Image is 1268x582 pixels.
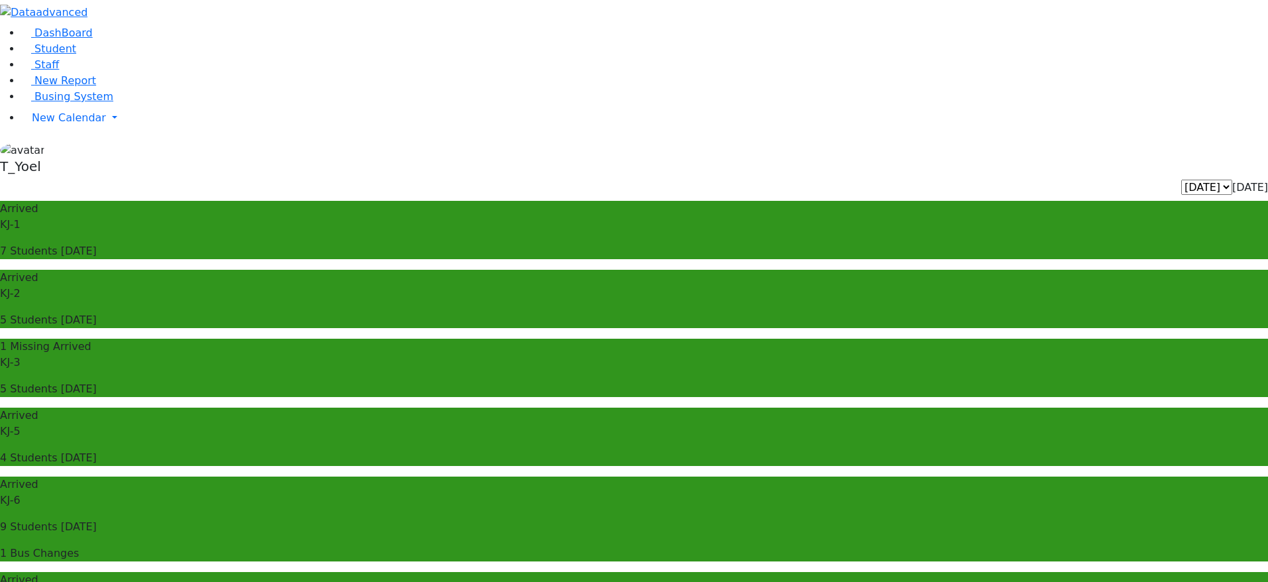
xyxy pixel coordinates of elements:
a: Student [21,42,76,55]
span: DashBoard [34,27,93,39]
span: Friday [1232,181,1268,194]
a: New Report [21,74,96,87]
span: Arrived [53,340,91,353]
a: New Calendar [21,105,1268,131]
a: DashBoard [21,27,93,39]
a: Staff [21,58,59,71]
span: New Calendar [32,111,106,124]
a: Busing System [21,90,113,103]
span: New Report [34,74,96,87]
span: Staff [34,58,59,71]
span: Student [34,42,76,55]
span: Busing System [34,90,113,103]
